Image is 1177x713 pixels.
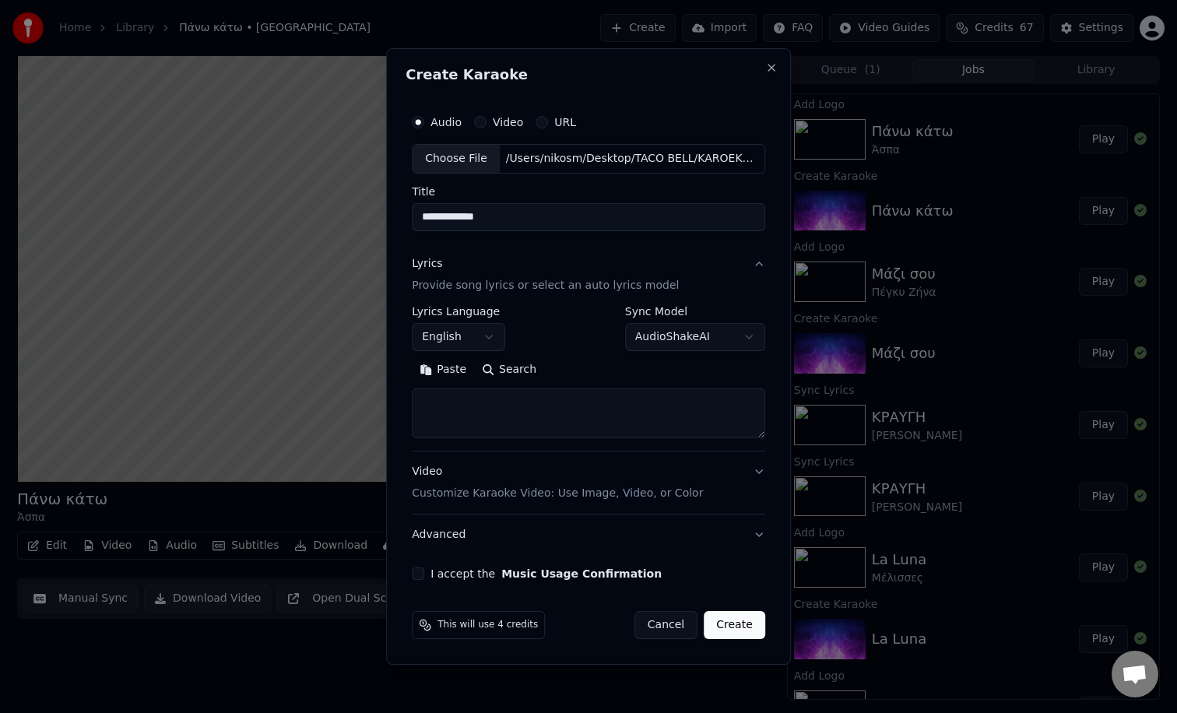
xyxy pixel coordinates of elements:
label: Audio [430,117,462,128]
button: VideoCustomize Karaoke Video: Use Image, Video, or Color [412,451,765,514]
label: Lyrics Language [412,306,505,317]
h2: Create Karaoke [406,68,771,82]
div: LyricsProvide song lyrics or select an auto lyrics model [412,306,765,451]
button: Create [704,611,765,639]
button: Paste [412,357,474,382]
div: Choose File [413,145,500,173]
button: Search [474,357,544,382]
label: URL [554,117,576,128]
button: LyricsProvide song lyrics or select an auto lyrics model [412,244,765,306]
p: Customize Karaoke Video: Use Image, Video, or Color [412,486,703,501]
button: Advanced [412,515,765,555]
label: Title [412,186,765,197]
button: I accept the [501,568,662,579]
div: /Users/nikosm/Desktop/TACO BELL/KAROEKE SONGS/01 Panselinos.[MEDICAL_DATA] [500,151,764,167]
p: Provide song lyrics or select an auto lyrics model [412,278,679,293]
div: Lyrics [412,256,442,272]
label: Sync Model [625,306,765,317]
label: I accept the [430,568,662,579]
span: This will use 4 credits [437,619,538,631]
div: Video [412,464,703,501]
button: Cancel [634,611,697,639]
label: Video [493,117,523,128]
